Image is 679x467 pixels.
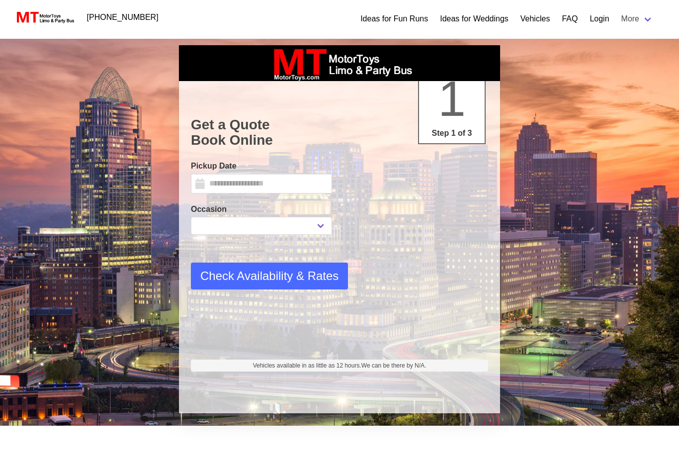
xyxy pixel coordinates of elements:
span: Check Availability & Rates [200,267,339,285]
p: Step 1 of 3 [423,127,481,139]
a: Ideas for Fun Runs [360,13,428,25]
a: Vehicles [520,13,550,25]
a: Login [590,13,609,25]
span: We can be there by N/A. [361,362,426,369]
label: Pickup Date [191,160,332,172]
img: MotorToys Logo [14,10,75,24]
h1: Get a Quote Book Online [191,117,488,148]
a: FAQ [562,13,578,25]
label: Occasion [191,203,332,215]
a: More [615,9,659,29]
span: 1 [438,71,466,126]
a: [PHONE_NUMBER] [81,7,165,27]
button: Check Availability & Rates [191,263,348,289]
a: Ideas for Weddings [440,13,509,25]
img: box_logo_brand.jpeg [265,45,414,81]
span: Vehicles available in as little as 12 hours. [253,361,426,370]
